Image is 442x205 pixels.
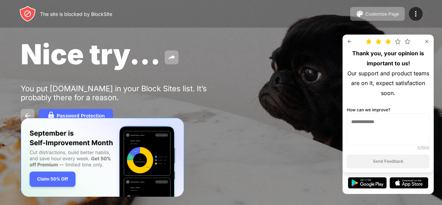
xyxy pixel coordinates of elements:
span: Nice try... [21,37,161,71]
div: 0 /500 [417,145,430,150]
button: Send Feedback [347,155,430,168]
img: star.svg [395,39,401,44]
img: google-play.svg [348,177,387,188]
img: star-full.svg [376,39,381,44]
button: Customize Page [350,7,405,21]
img: star-full.svg [366,39,372,44]
img: header-logo.svg [19,6,36,22]
div: Thank you, your opinion is important to us! [347,48,430,68]
img: share.svg [167,53,176,62]
img: back.svg [23,112,32,120]
img: rate-us-back.svg [347,39,352,44]
img: star-full.svg [385,39,391,44]
div: Customize Page [365,11,399,17]
img: star.svg [405,39,410,44]
img: password.svg [47,112,55,120]
div: Our support and product teams are on it, expect satisfaction soon. [347,68,430,98]
iframe: Banner [21,118,184,197]
img: menu-icon.svg [412,10,420,18]
div: How can we improve? [347,106,390,113]
div: The site is blocked by BlockSite [40,11,112,17]
img: app-store.svg [390,177,428,188]
button: Password Protection [39,109,113,123]
img: pallet.svg [356,10,364,18]
div: Password Protection [57,113,105,119]
div: You put [DOMAIN_NAME] in your Block Sites list. It’s probably there for a reason. [21,84,234,102]
img: rate-us-close.svg [424,39,430,44]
